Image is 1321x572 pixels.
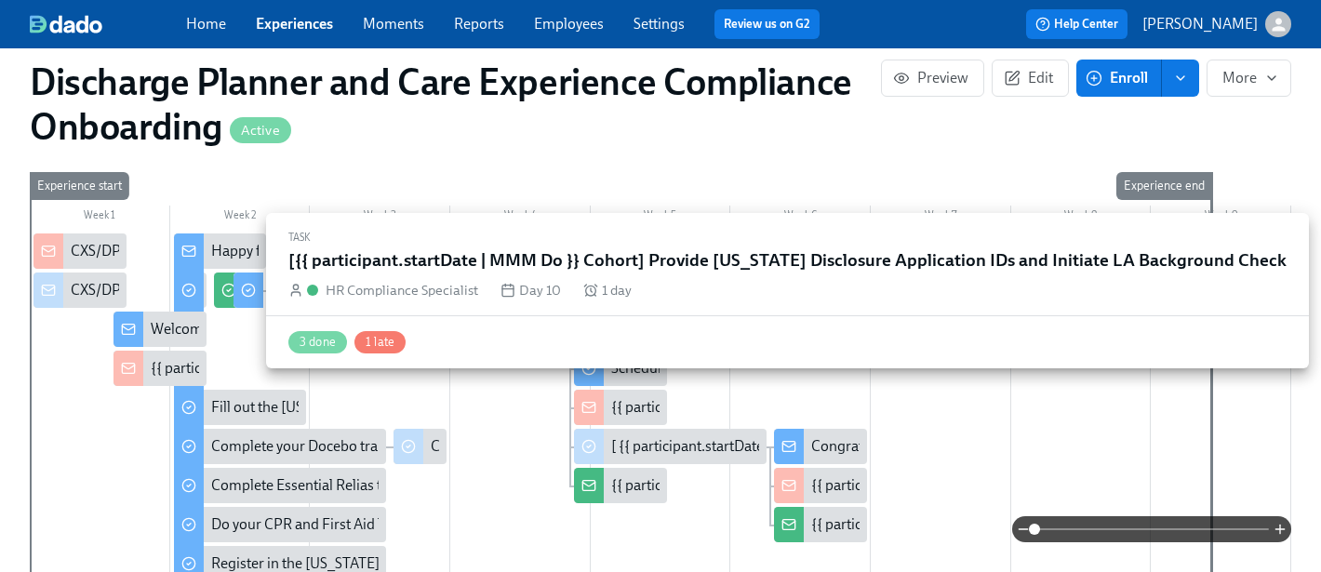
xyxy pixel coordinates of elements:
[811,514,1089,535] div: {{ participant.fullName }} Check-Out update
[230,124,291,138] span: Active
[288,335,347,349] span: 3 done
[33,273,127,308] div: CXS/DP cleared to start
[211,241,311,261] div: Happy first day!
[113,351,207,386] div: {{ participant.fullName }} has started onboarding
[774,429,867,464] div: Congratulations on passing your Check-out!
[1222,69,1275,87] span: More
[500,280,561,300] div: Day 10
[211,475,434,496] div: Complete Essential Relias trainings
[774,468,867,503] div: {{ participant.fullName }} passed their 2nd try at Check-Out!
[1142,14,1258,34] p: [PERSON_NAME]
[724,15,810,33] a: Review us on G2
[1089,69,1148,87] span: Enroll
[30,15,102,33] img: dado
[1207,60,1291,97] button: More
[602,280,632,300] span: 1 day
[1007,69,1053,87] span: Edit
[113,312,207,347] div: Welcome to the Charlie Health team!
[288,228,1287,248] div: Task
[174,468,387,503] div: Complete Essential Relias trainings
[774,507,867,542] div: {{ participant.fullName }} Check-Out update
[30,206,170,230] div: Week 1
[714,9,820,39] button: Review us on G2
[454,15,504,33] a: Reports
[211,436,448,457] div: Complete your Docebo training paths
[151,319,383,339] div: Welcome to the Charlie Health team!
[174,233,267,269] div: Happy first day!
[574,390,667,425] div: {{ participant.fullName }} passed their check-out!
[1026,9,1128,39] button: Help Center
[1162,60,1199,97] button: enroll
[574,429,767,464] div: [ {{ participant.startDate | MMM Do }} Cohort] Confirm 2nd Check-Out completed or failed
[71,241,218,261] div: CXS/DP cleared to start
[992,60,1069,97] button: Edit
[881,60,984,97] button: Preview
[211,397,542,418] div: Fill out the [US_STATE] Agency Affiliated registration
[288,248,1287,273] h5: [{{ participant.startDate | MMM Do }} Cohort] Provide [US_STATE] Disclosure Application IDs and I...
[611,397,921,418] div: {{ participant.fullName }} passed their check-out!
[1076,60,1162,97] button: Enroll
[363,15,424,33] a: Moments
[174,507,387,542] div: Do your CPR and First Aid Training
[30,60,881,149] h1: Discharge Planner and Care Experience Compliance Onboarding
[811,475,1188,496] div: {{ participant.fullName }} passed their 2nd try at Check-Out!
[211,514,431,535] div: Do your CPR and First Aid Training
[33,233,127,269] div: CXS/DP cleared to start
[394,429,447,464] div: Confirm Docebo Completion for {{ participant.fullName }}
[151,358,461,379] div: {{ participant.fullName }} has started onboarding
[1116,172,1212,200] div: Experience end
[354,335,406,349] span: 1 late
[174,429,387,464] div: Complete your Docebo training paths
[1035,15,1118,33] span: Help Center
[256,15,333,33] a: Experiences
[897,69,968,87] span: Preview
[170,206,311,230] div: Week 2
[1142,11,1291,37] button: [PERSON_NAME]
[30,15,186,33] a: dado
[611,475,889,496] div: {{ participant.fullName }} Check-Out update
[326,280,478,300] div: HR Compliance Specialist
[534,15,604,33] a: Employees
[634,15,685,33] a: Settings
[431,436,798,457] div: Confirm Docebo Completion for {{ participant.fullName }}
[574,468,667,503] div: {{ participant.fullName }} Check-Out update
[174,390,307,425] div: Fill out the [US_STATE] Agency Affiliated registration
[71,280,218,300] div: CXS/DP cleared to start
[30,172,129,200] div: Experience start
[186,15,226,33] a: Home
[611,436,1179,457] div: [ {{ participant.startDate | MMM Do }} Cohort] Confirm 2nd Check-Out completed or failed
[811,436,1090,457] div: Congratulations on passing your Check-out!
